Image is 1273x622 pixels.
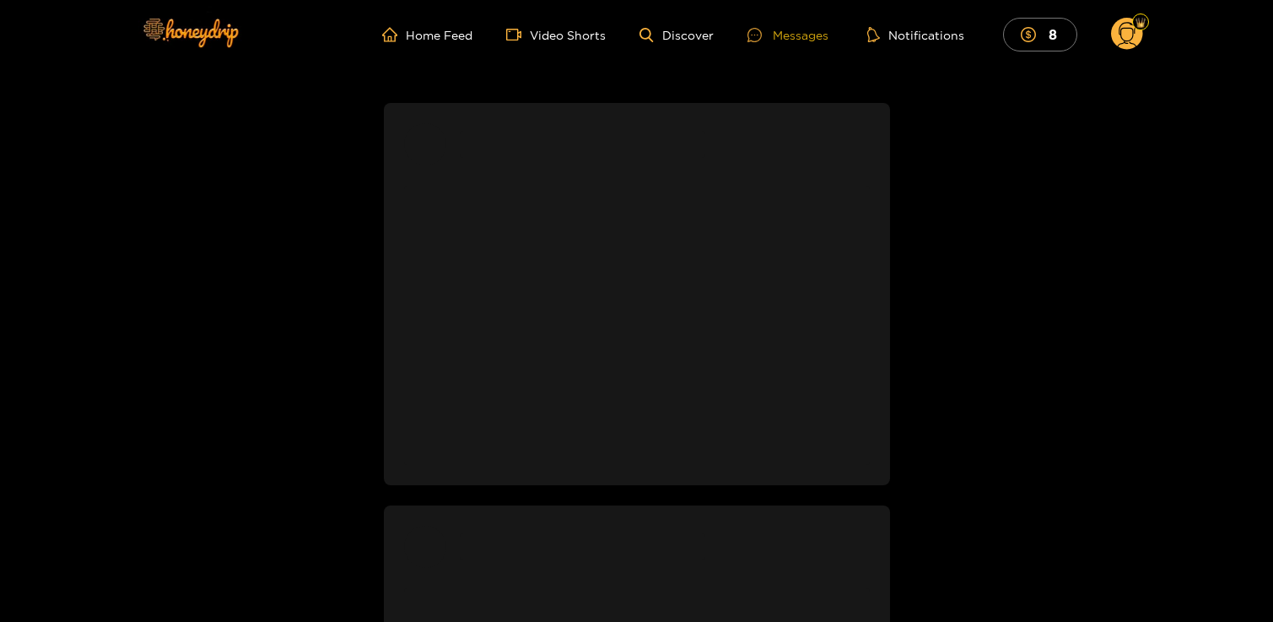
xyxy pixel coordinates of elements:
[1046,25,1060,43] mark: 8
[862,26,969,43] button: Notifications
[1135,18,1146,28] img: Fan Level
[747,25,828,45] div: Messages
[639,28,713,42] a: Discover
[382,27,472,42] a: Home Feed
[506,27,606,42] a: Video Shorts
[1003,18,1077,51] button: 8
[382,27,406,42] span: home
[1021,27,1044,42] span: dollar
[506,27,530,42] span: video-camera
